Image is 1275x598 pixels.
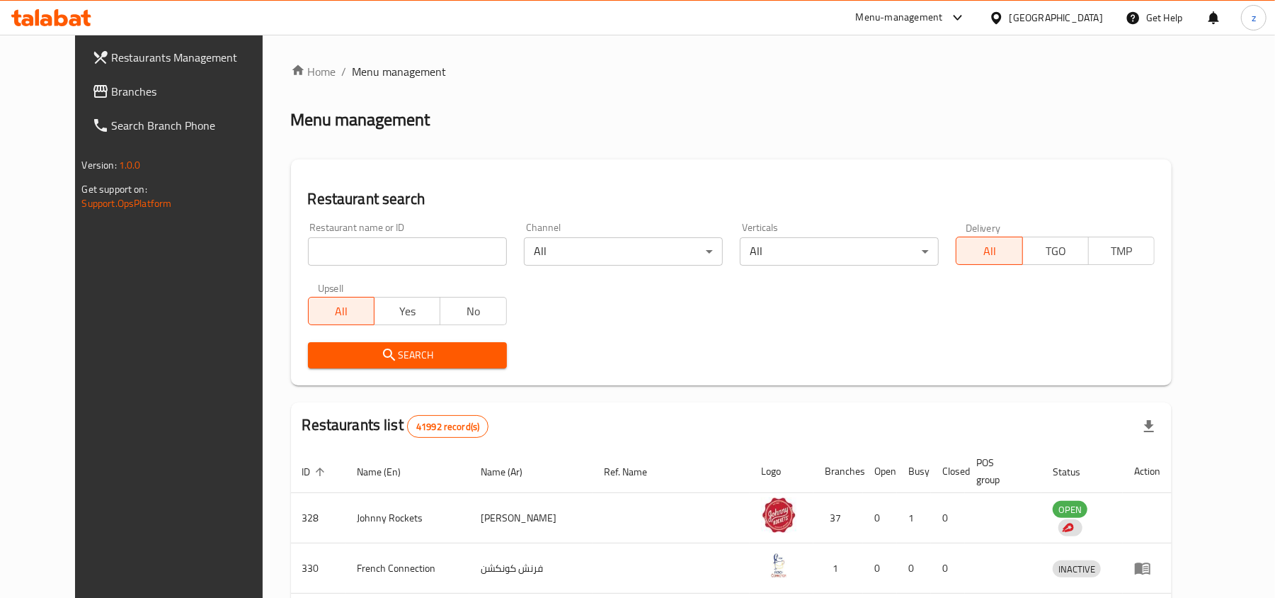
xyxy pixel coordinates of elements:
div: Menu [1134,560,1160,577]
img: Johnny Rockets [761,497,796,533]
label: Delivery [966,222,1001,232]
span: INACTIVE [1053,561,1101,577]
span: 41992 record(s) [408,420,488,434]
div: All [524,237,723,266]
button: Yes [374,297,440,325]
span: TGO [1029,241,1083,261]
span: Status [1053,463,1099,480]
span: Ref. Name [604,463,665,480]
td: 0 [863,493,897,543]
span: Restaurants Management [112,49,277,66]
span: All [962,241,1017,261]
th: Logo [750,450,813,493]
button: No [440,297,506,325]
th: Closed [931,450,965,493]
td: 0 [863,543,897,594]
input: Search for restaurant name or ID.. [308,237,507,266]
div: All [740,237,939,266]
img: delivery hero logo [1061,521,1074,534]
span: 1.0.0 [119,156,141,174]
span: OPEN [1053,502,1087,518]
td: فرنش كونكشن [469,543,593,594]
a: Branches [81,74,288,108]
span: Name (En) [358,463,420,480]
h2: Menu management [291,108,430,131]
div: Export file [1132,410,1166,444]
span: Get support on: [82,180,147,198]
td: French Connection [346,543,470,594]
a: Home [291,63,336,80]
span: No [446,301,501,322]
span: All [314,301,369,322]
td: 0 [931,493,965,543]
th: Branches [813,450,863,493]
td: 1 [813,543,863,594]
div: Total records count [407,415,488,438]
span: Search Branch Phone [112,117,277,134]
h2: Restaurants list [302,414,489,438]
a: Search Branch Phone [81,108,288,142]
td: 330 [291,543,346,594]
td: [PERSON_NAME] [469,493,593,543]
label: Upsell [318,283,344,293]
div: Menu-management [856,9,943,26]
span: Name (Ar) [481,463,541,480]
td: 1 [897,493,931,543]
a: Restaurants Management [81,40,288,74]
button: TMP [1088,237,1155,265]
td: 0 [931,543,965,594]
img: French Connection [761,548,796,583]
h2: Restaurant search [308,188,1155,210]
button: Search [308,342,507,368]
li: / [342,63,347,80]
span: Menu management [353,63,447,80]
span: Search [319,346,496,364]
td: 37 [813,493,863,543]
td: 328 [291,493,346,543]
span: TMP [1094,241,1149,261]
th: Action [1123,450,1172,493]
nav: breadcrumb [291,63,1172,80]
span: ID [302,463,329,480]
span: Branches [112,83,277,100]
div: Indicates that the vendor menu management has been moved to DH Catalog service [1058,519,1082,536]
span: z [1252,10,1256,26]
a: Support.OpsPlatform [82,194,172,213]
div: INACTIVE [1053,560,1101,577]
th: Busy [897,450,931,493]
span: POS group [976,454,1024,488]
span: Yes [380,301,435,322]
button: All [308,297,375,325]
button: TGO [1022,237,1089,265]
td: Johnny Rockets [346,493,470,543]
td: 0 [897,543,931,594]
th: Open [863,450,897,493]
span: Version: [82,156,117,174]
div: [GEOGRAPHIC_DATA] [1010,10,1103,26]
button: All [956,237,1022,265]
